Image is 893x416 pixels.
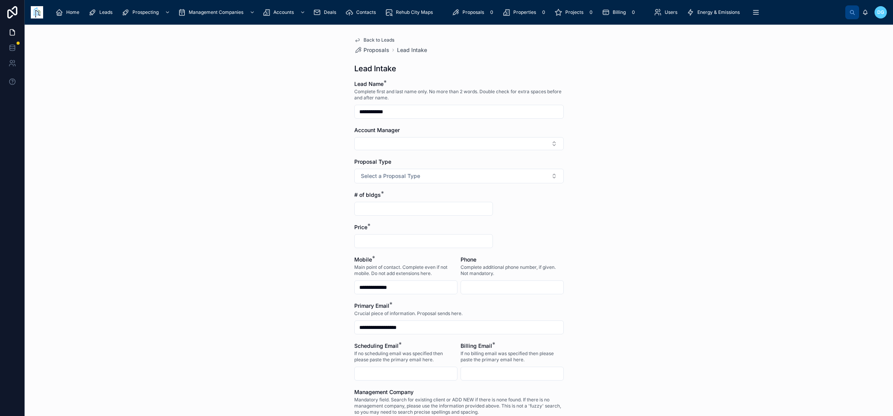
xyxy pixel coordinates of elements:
span: Billing [613,9,626,15]
button: Select Button [354,137,564,150]
span: Projects [565,9,583,15]
span: Accounts [273,9,294,15]
span: Primary Email [354,302,389,309]
a: Proposals [354,46,389,54]
span: Scheduling Email [354,342,399,349]
span: Deals [324,9,336,15]
h1: Lead Intake [354,63,396,74]
span: Energy & Emissions [697,9,740,15]
img: App logo [31,6,43,18]
div: 0 [487,8,496,17]
span: Proposal Type [354,158,391,165]
span: Proposals [364,46,389,54]
span: # of bldgs [354,191,381,198]
span: Back to Leads [364,37,394,43]
span: Contacts [356,9,376,15]
a: Proposals0 [449,5,499,19]
span: If no scheduling email was specified then please paste the primary email here. [354,351,457,363]
a: Home [53,5,85,19]
span: Complete first and last name only. No more than 2 words. Double check for extra spaces before and... [354,89,564,101]
a: Energy & Emissions [684,5,745,19]
a: Contacts [343,5,381,19]
a: Back to Leads [354,37,394,43]
a: Accounts [260,5,309,19]
span: Prospecting [132,9,159,15]
span: Management Companies [189,9,243,15]
span: Phone [461,256,476,263]
a: Projects0 [552,5,598,19]
span: Home [66,9,79,15]
span: Account Manager [354,127,400,133]
span: Properties [513,9,536,15]
a: Prospecting [119,5,174,19]
span: Leads [99,9,112,15]
a: Rehub City Maps [383,5,438,19]
span: Users [665,9,677,15]
a: Deals [311,5,342,19]
span: Main point of contact. Complete even if not mobile. Do not add extensions here. [354,264,457,277]
span: Management Company [354,389,414,395]
span: If no billing email was specified then please paste the primary email here. [461,351,564,363]
span: Complete additional phone number, if given. Not mandatory. [461,264,564,277]
button: Select Button [354,169,564,183]
a: Management Companies [176,5,259,19]
a: Lead Intake [397,46,427,54]
a: Properties0 [500,5,551,19]
span: Crucial piece of information. Proposal sends here. [354,310,462,317]
span: Proposals [462,9,484,15]
a: Billing0 [600,5,640,19]
span: Billing Email [461,342,492,349]
div: scrollable content [49,4,845,21]
div: 0 [629,8,638,17]
a: Leads [86,5,118,19]
div: 0 [539,8,548,17]
span: DG [877,9,884,15]
span: Mandatory field. Search for existing client or ADD NEW if there is none found. If there is no man... [354,397,564,415]
div: 0 [586,8,596,17]
span: Rehub City Maps [396,9,433,15]
span: Mobile [354,256,372,263]
span: Select a Proposal Type [361,172,420,180]
span: Price [354,224,367,230]
a: Users [652,5,683,19]
span: Lead Name [354,81,384,87]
